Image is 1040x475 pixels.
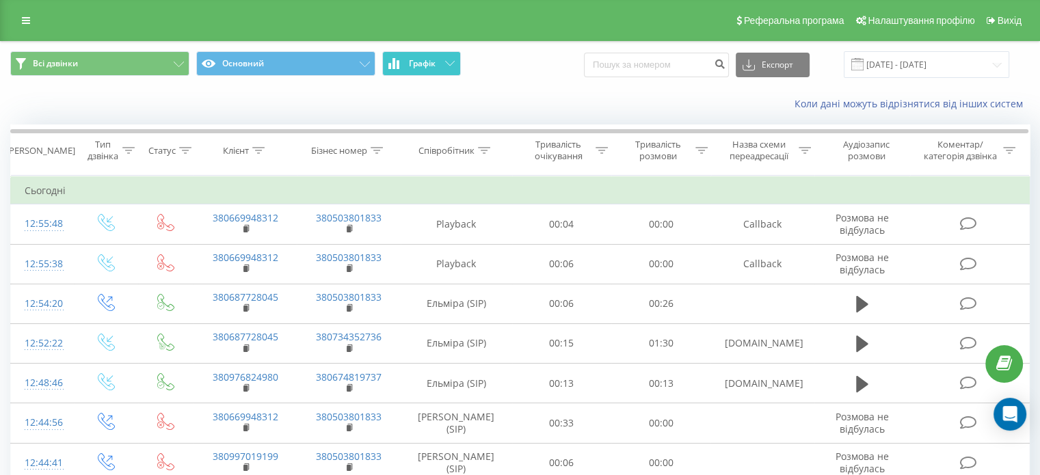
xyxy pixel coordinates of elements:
[710,364,814,403] td: [DOMAIN_NAME]
[836,251,889,276] span: Розмова не відбулась
[316,450,382,463] a: 380503801833
[316,251,382,264] a: 380503801833
[512,244,611,284] td: 00:06
[311,145,367,157] div: Бізнес номер
[836,211,889,236] span: Розмова не відбулась
[316,330,382,343] a: 380734352736
[827,139,907,162] div: Аудіозапис розмови
[512,364,611,403] td: 00:13
[994,398,1026,431] div: Open Intercom Messenger
[611,323,710,363] td: 01:30
[401,403,512,443] td: [PERSON_NAME] (SIP)
[316,211,382,224] a: 380503801833
[25,409,61,436] div: 12:44:56
[744,15,844,26] span: Реферальна програма
[25,211,61,237] div: 12:55:48
[25,251,61,277] div: 12:55:38
[920,139,1000,162] div: Коментар/категорія дзвінка
[213,211,278,224] a: 380669948312
[213,290,278,303] a: 380687728045
[25,330,61,357] div: 12:52:22
[584,53,729,77] input: Пошук за номером
[710,323,814,363] td: [DOMAIN_NAME]
[316,290,382,303] a: 380503801833
[710,204,814,244] td: Callback
[611,244,710,284] td: 00:00
[611,204,710,244] td: 00:00
[998,15,1022,26] span: Вихід
[524,139,593,162] div: Тривалість очікування
[213,450,278,463] a: 380997019199
[836,450,889,475] span: Розмова не відбулась
[213,251,278,264] a: 380669948312
[11,177,1030,204] td: Сьогодні
[148,145,176,157] div: Статус
[512,403,611,443] td: 00:33
[213,410,278,423] a: 380669948312
[795,97,1030,110] a: Коли дані можуть відрізнятися вiд інших систем
[316,370,382,383] a: 380674819737
[213,370,278,383] a: 380976824980
[624,139,692,162] div: Тривалість розмови
[401,364,512,403] td: Ельміра (SIP)
[213,330,278,343] a: 380687728045
[196,51,375,76] button: Основний
[86,139,118,162] div: Тип дзвінка
[611,284,710,323] td: 00:26
[836,410,889,435] span: Розмова не відбулась
[223,145,249,157] div: Клієнт
[512,204,611,244] td: 00:04
[512,284,611,323] td: 00:06
[382,51,461,76] button: Графік
[401,204,512,244] td: Playback
[10,51,189,76] button: Всі дзвінки
[512,323,611,363] td: 00:15
[401,284,512,323] td: Ельміра (SIP)
[710,244,814,284] td: Callback
[25,370,61,396] div: 12:48:46
[611,364,710,403] td: 00:13
[316,410,382,423] a: 380503801833
[409,59,436,68] span: Графік
[736,53,810,77] button: Експорт
[401,244,512,284] td: Playback
[723,139,795,162] div: Назва схеми переадресації
[401,323,512,363] td: Ельміра (SIP)
[33,58,78,69] span: Всі дзвінки
[418,145,475,157] div: Співробітник
[25,290,61,317] div: 12:54:20
[6,145,75,157] div: [PERSON_NAME]
[868,15,974,26] span: Налаштування профілю
[611,403,710,443] td: 00:00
